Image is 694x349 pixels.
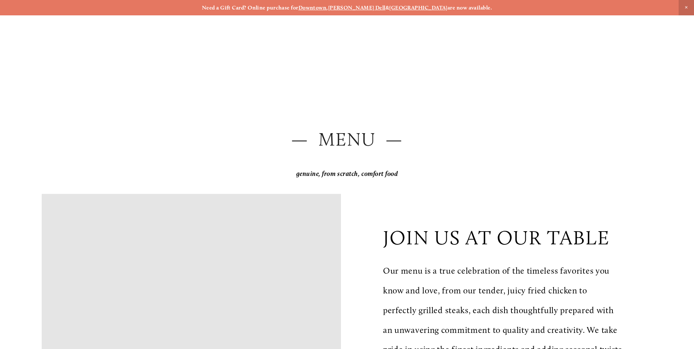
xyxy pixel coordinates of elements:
[202,4,299,11] strong: Need a Gift Card? Online purchase for
[299,4,327,11] a: Downtown
[386,4,389,11] strong: &
[447,4,492,11] strong: are now available.
[326,4,328,11] strong: ,
[389,4,447,11] a: [GEOGRAPHIC_DATA]
[328,4,386,11] a: [PERSON_NAME] Dell
[296,170,398,178] em: genuine, from scratch, comfort food
[383,226,610,249] p: join us at our table
[42,127,652,153] h2: — Menu —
